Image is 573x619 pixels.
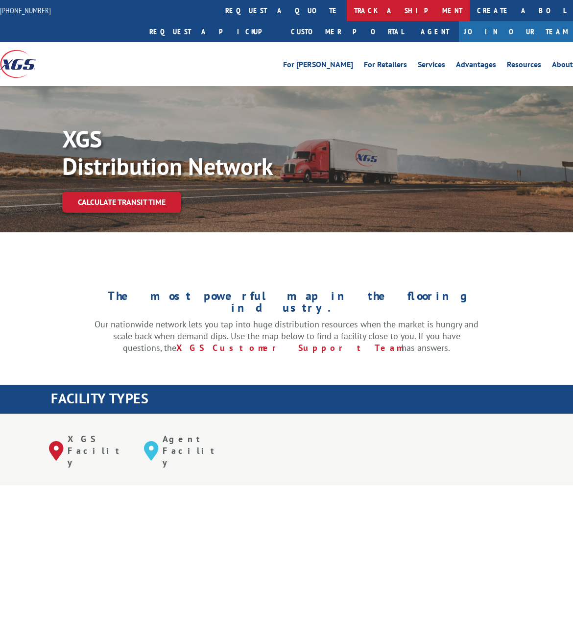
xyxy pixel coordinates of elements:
[284,21,411,42] a: Customer Portal
[459,21,573,42] a: Join Our Team
[95,290,478,319] h1: The most powerful map in the flooring industry.
[456,61,496,72] a: Advantages
[283,61,353,72] a: For [PERSON_NAME]
[62,125,356,180] p: XGS Distribution Network
[68,433,129,468] p: XGS Facility
[62,192,181,213] a: Calculate transit time
[411,21,459,42] a: Agent
[95,319,478,353] p: Our nationwide network lets you tap into huge distribution resources when the market is hungry an...
[51,392,573,410] h1: FACILITY TYPES
[163,433,224,468] p: Agent Facility
[507,61,541,72] a: Resources
[552,61,573,72] a: About
[142,21,284,42] a: Request a pickup
[418,61,445,72] a: Services
[176,342,402,353] a: XGS Customer Support Team
[364,61,407,72] a: For Retailers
